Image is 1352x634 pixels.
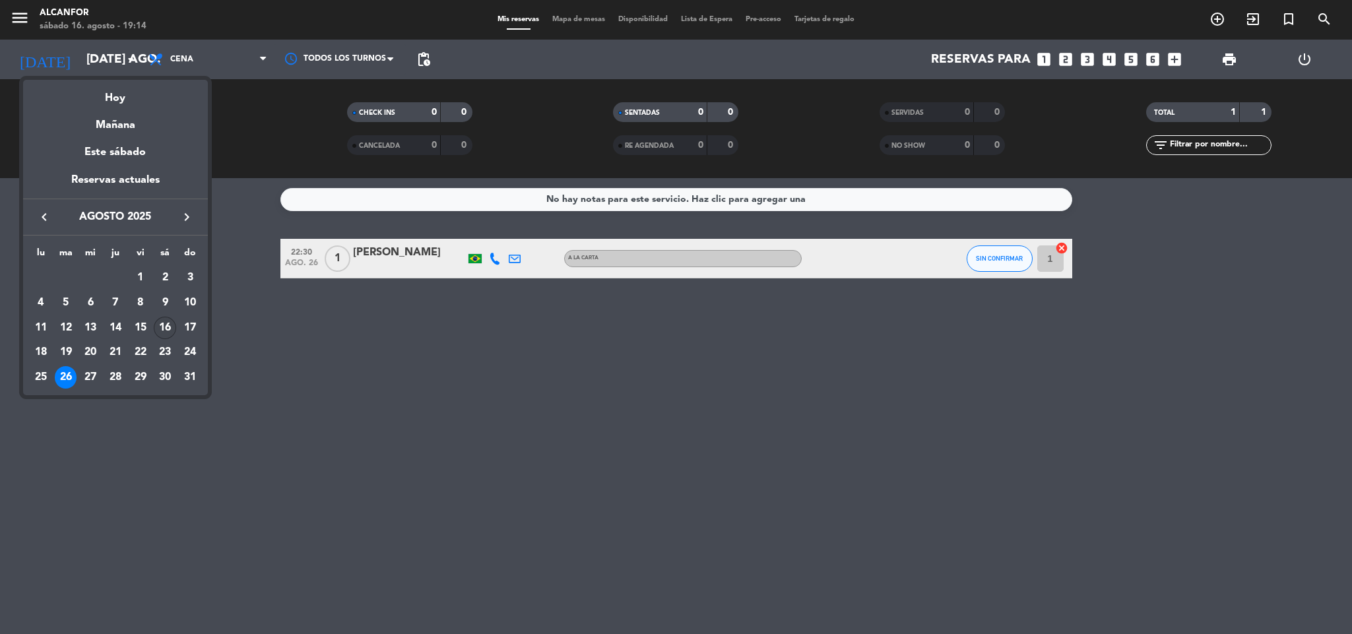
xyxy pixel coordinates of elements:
[28,245,53,266] th: lunes
[53,245,79,266] th: martes
[154,292,176,314] div: 9
[23,134,208,171] div: Este sábado
[129,366,152,389] div: 29
[79,292,102,314] div: 6
[128,290,153,315] td: 8 de agosto de 2025
[55,366,77,389] div: 26
[128,266,153,291] td: 1 de agosto de 2025
[154,267,176,289] div: 2
[154,342,176,364] div: 23
[23,80,208,107] div: Hoy
[30,366,52,389] div: 25
[30,292,52,314] div: 4
[78,340,103,365] td: 20 de agosto de 2025
[129,267,152,289] div: 1
[104,342,127,364] div: 21
[28,266,128,291] td: AGO.
[179,267,201,289] div: 3
[28,290,53,315] td: 4 de agosto de 2025
[153,245,178,266] th: sábado
[56,208,175,226] span: agosto 2025
[154,317,176,339] div: 16
[79,342,102,364] div: 20
[153,266,178,291] td: 2 de agosto de 2025
[129,292,152,314] div: 8
[177,365,203,390] td: 31 de agosto de 2025
[28,340,53,365] td: 18 de agosto de 2025
[104,292,127,314] div: 7
[153,290,178,315] td: 9 de agosto de 2025
[179,317,201,339] div: 17
[32,208,56,226] button: keyboard_arrow_left
[179,342,201,364] div: 24
[177,245,203,266] th: domingo
[79,366,102,389] div: 27
[78,290,103,315] td: 6 de agosto de 2025
[23,107,208,134] div: Mañana
[55,292,77,314] div: 5
[179,366,201,389] div: 31
[53,315,79,340] td: 12 de agosto de 2025
[78,245,103,266] th: miércoles
[53,290,79,315] td: 5 de agosto de 2025
[23,172,208,199] div: Reservas actuales
[175,208,199,226] button: keyboard_arrow_right
[103,365,128,390] td: 28 de agosto de 2025
[128,315,153,340] td: 15 de agosto de 2025
[36,209,52,225] i: keyboard_arrow_left
[177,290,203,315] td: 10 de agosto de 2025
[129,317,152,339] div: 15
[153,365,178,390] td: 30 de agosto de 2025
[103,315,128,340] td: 14 de agosto de 2025
[55,317,77,339] div: 12
[153,340,178,365] td: 23 de agosto de 2025
[177,266,203,291] td: 3 de agosto de 2025
[128,245,153,266] th: viernes
[104,317,127,339] div: 14
[177,340,203,365] td: 24 de agosto de 2025
[104,366,127,389] div: 28
[153,315,178,340] td: 16 de agosto de 2025
[179,292,201,314] div: 10
[128,340,153,365] td: 22 de agosto de 2025
[103,290,128,315] td: 7 de agosto de 2025
[154,366,176,389] div: 30
[103,340,128,365] td: 21 de agosto de 2025
[103,245,128,266] th: jueves
[55,342,77,364] div: 19
[79,317,102,339] div: 13
[78,315,103,340] td: 13 de agosto de 2025
[30,342,52,364] div: 18
[28,315,53,340] td: 11 de agosto de 2025
[30,317,52,339] div: 11
[177,315,203,340] td: 17 de agosto de 2025
[53,365,79,390] td: 26 de agosto de 2025
[53,340,79,365] td: 19 de agosto de 2025
[179,209,195,225] i: keyboard_arrow_right
[129,342,152,364] div: 22
[128,365,153,390] td: 29 de agosto de 2025
[28,365,53,390] td: 25 de agosto de 2025
[78,365,103,390] td: 27 de agosto de 2025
